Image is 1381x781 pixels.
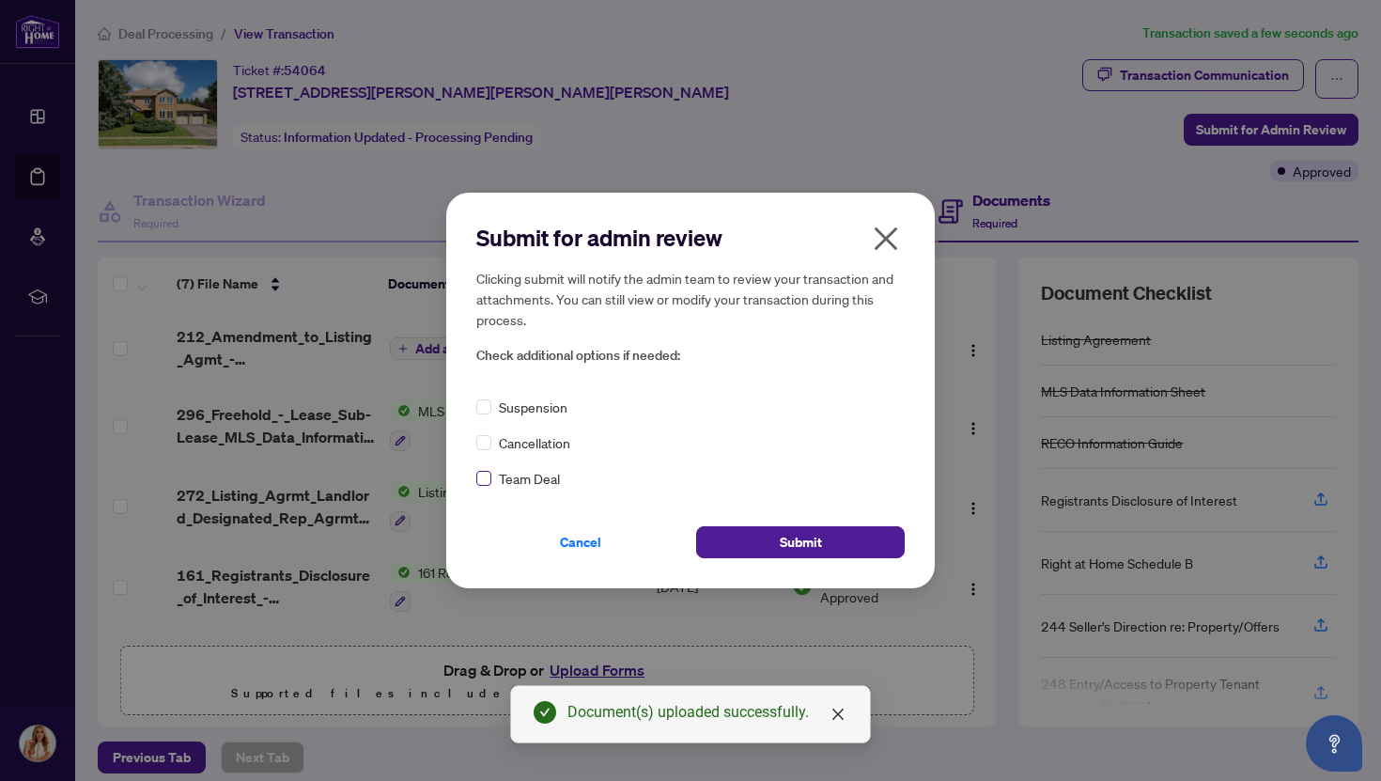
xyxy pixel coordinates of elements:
[476,526,685,558] button: Cancel
[696,526,905,558] button: Submit
[499,432,570,453] span: Cancellation
[1306,715,1362,772] button: Open asap
[560,527,601,557] span: Cancel
[476,223,905,253] h2: Submit for admin review
[871,224,901,254] span: close
[499,397,567,417] span: Suspension
[476,268,905,330] h5: Clicking submit will notify the admin team to review your transaction and attachments. You can st...
[828,704,848,725] a: Close
[830,707,846,722] span: close
[567,701,847,724] div: Document(s) uploaded successfully.
[499,468,560,489] span: Team Deal
[780,527,822,557] span: Submit
[534,701,556,724] span: check-circle
[476,345,905,367] span: Check additional options if needed:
